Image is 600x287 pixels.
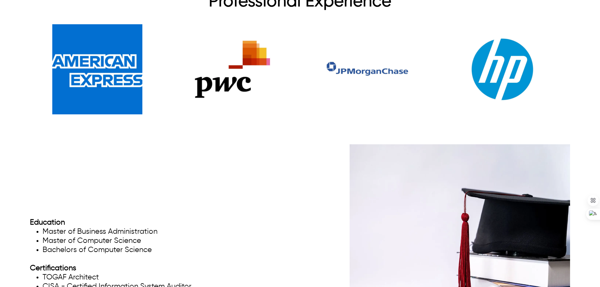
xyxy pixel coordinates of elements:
[43,273,191,282] li: TOGAF Architect
[457,24,547,114] img: hewlett-peckard
[43,245,191,255] li: Bachelors of Computer Science
[30,264,76,272] span: Certifications
[323,24,413,114] img: jp-morgan-chase
[43,227,191,236] li: Master of Business Administration
[187,24,277,114] img: power-water-house-coopers
[43,236,191,245] li: Master of Computer Science
[30,219,65,226] strong: Education
[53,24,143,114] img: american-express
